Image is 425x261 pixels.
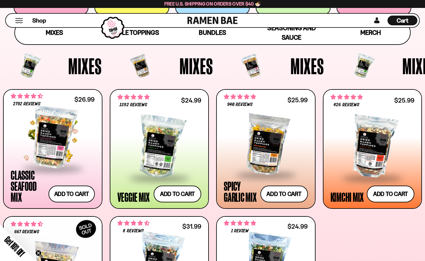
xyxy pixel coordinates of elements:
[11,169,45,202] div: Classic Seafood Mix
[182,223,201,229] div: $31.99
[73,216,99,241] div: SOLD OUT
[68,55,102,77] span: Mixes
[227,102,253,107] span: 940 reviews
[287,97,308,103] div: $25.99
[260,186,308,202] button: Add to cart
[123,229,144,234] span: 8 reviews
[15,18,23,23] button: Mobile Menu Trigger
[74,96,95,102] div: $26.99
[323,89,422,209] a: 4.76 stars 426 reviews $25.99 Kimchi Mix Add to cart
[164,1,261,7] span: Free U.S. Shipping on Orders over $40 🍜
[32,16,46,25] a: Shop
[394,97,414,103] div: $25.99
[224,93,256,101] span: 4.75 stars
[48,186,95,202] button: Add to cart
[330,93,363,101] span: 4.76 stars
[291,55,324,77] span: Mixes
[181,97,201,103] div: $24.99
[216,89,316,209] a: 4.75 stars 940 reviews $25.99 Spicy Garlic Mix Add to cart
[110,89,209,209] a: 4.76 stars 1392 reviews $24.99 Veggie Mix Add to cart
[120,103,147,107] span: 1392 reviews
[3,89,102,209] a: 4.68 stars 2792 reviews $26.99 Classic Seafood Mix Add to cart
[334,103,359,107] span: 426 reviews
[397,17,409,24] span: Cart
[13,102,41,107] span: 2792 reviews
[267,24,316,41] span: Seasoning and Sauce
[367,186,414,202] button: Add to cart
[224,180,257,202] div: Spicy Garlic Mix
[117,219,150,227] span: 4.62 stars
[35,250,41,256] button: Close teaser
[117,191,150,202] div: Veggie Mix
[154,186,201,202] button: Add to cart
[231,229,249,234] span: 1 review
[287,223,308,229] div: $24.99
[180,55,213,77] span: Mixes
[387,14,417,27] a: Cart
[11,220,43,228] span: 4.64 stars
[3,234,27,258] span: Get 10% Off
[11,92,43,100] span: 4.68 stars
[224,219,256,227] span: 5.00 stars
[117,93,150,101] span: 4.76 stars
[330,191,364,202] div: Kimchi Mix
